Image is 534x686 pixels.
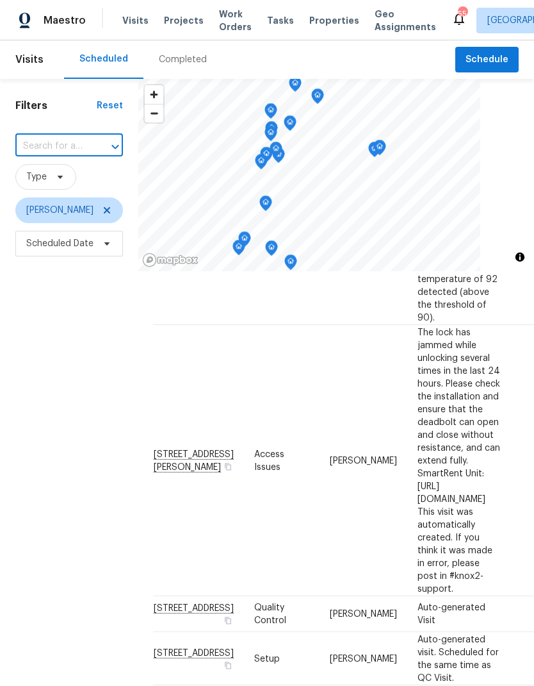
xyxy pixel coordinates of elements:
input: Search for an address... [15,137,87,156]
div: Map marker [368,142,381,162]
div: Map marker [238,231,251,251]
div: Map marker [373,140,386,160]
button: Copy Address [222,615,234,626]
span: Toggle attribution [516,250,524,264]
div: Map marker [270,142,282,162]
button: Copy Address [222,659,234,671]
div: Completed [159,53,207,66]
span: [PERSON_NAME] [330,456,397,465]
button: Zoom in [145,85,163,104]
span: Maestro [44,14,86,27]
span: Projects [164,14,204,27]
span: Scheduled Date [26,237,93,250]
div: Reset [97,99,123,112]
a: Mapbox homepage [142,253,198,267]
span: Access Issues [254,449,284,471]
div: 55 [458,8,467,21]
button: Copy Address [222,460,234,472]
div: Map marker [284,255,297,274]
div: Map marker [284,115,296,135]
span: The lock has jammed while unlocking several times in the last 24 hours. Please check the installa... [417,328,500,593]
h1: Filters [15,99,97,112]
div: Map marker [255,154,268,174]
div: Map marker [264,103,277,123]
div: Map marker [232,240,245,260]
span: Visits [15,46,44,74]
div: Map marker [259,196,272,215]
span: Work Orders [219,8,252,33]
span: Auto-generated visit. Scheduled for the same time as QC Visit. [417,635,499,682]
span: Geo Assignments [375,8,436,33]
div: Map marker [265,240,278,260]
span: [PERSON_NAME] [26,204,93,217]
span: Setup [254,654,280,663]
button: Toggle attribution [512,249,528,265]
div: Map marker [311,88,324,108]
span: Properties [309,14,359,27]
div: Map marker [264,126,277,146]
span: Type [26,171,47,183]
div: Map marker [265,121,278,141]
div: Map marker [289,76,302,96]
span: Visits [122,14,149,27]
button: Schedule [455,47,519,73]
span: Quality Control [254,603,286,625]
span: [PERSON_NAME] [330,654,397,663]
span: Schedule [465,52,508,68]
span: A high temperature of 91 detected (above the threshold of 90). Please investigate. SmartRent Unit... [417,56,500,322]
span: Auto-generated Visit [417,603,485,625]
div: Map marker [260,147,273,167]
span: Tasks [267,16,294,25]
button: Open [106,138,124,156]
canvas: Map [138,79,480,271]
div: Scheduled [79,53,128,65]
span: [PERSON_NAME] [330,610,397,619]
button: Zoom out [145,104,163,122]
